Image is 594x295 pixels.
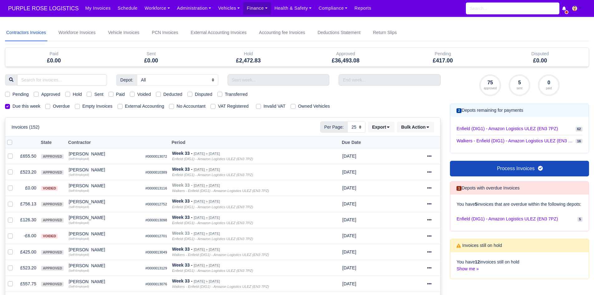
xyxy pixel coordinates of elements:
input: Search... [466,2,559,14]
small: (Self-Employed) [69,221,89,224]
strong: Week 33 - [172,231,192,236]
a: Accounting fee Invoices [258,24,307,41]
div: [PERSON_NAME] [69,215,140,220]
h6: Invoices (152) [12,125,39,130]
td: £523.20 [18,164,39,180]
label: Deducted [163,91,182,98]
small: (Self-Employed) [69,269,89,272]
div: Export [368,122,397,132]
span: Enfield (DIG1) - Amazon Logistics ULEZ (EN3 7PZ) [456,215,558,223]
p: You have invoices that are overdue within the following depots: [456,201,582,208]
div: [PERSON_NAME] [69,248,140,252]
strong: Week 33 - [172,151,192,156]
a: Enfield (DIG1) - Amazon Logistics ULEZ (EN3 7PZ) 62 [456,123,582,135]
a: Compliance [315,2,351,14]
a: Walkers - Enfield (DIG1) - Amazon Logistics ULEZ (EN3 7PZ) 16 [456,135,582,147]
small: [DATE] » [DATE] [194,263,220,268]
a: Vehicles [215,2,244,14]
label: Hold [73,91,82,98]
td: £655.50 [18,148,39,164]
small: #0000013116 [145,186,167,190]
div: Paid [10,50,98,57]
label: Transferred [225,91,248,98]
span: 1 [456,186,461,191]
strong: Week 33 - [172,167,192,172]
div: Hold [200,48,297,66]
a: Workforce [141,2,174,14]
strong: Week 33 - [172,215,192,220]
span: Enfield (DIG1) - Amazon Logistics ULEZ (EN3 7PZ) [456,125,558,132]
i: Enfield (DIG1) - Amazon Logistics ULEZ (EN3 7PZ) [172,205,253,209]
div: [PERSON_NAME] [69,184,140,188]
td: £756.13 [18,196,39,212]
h6: Invoices still on hold [456,243,502,248]
a: Health & Safety [271,2,315,14]
div: Approved [302,50,389,57]
a: Schedule [114,2,141,14]
small: [DATE] » [DATE] [194,152,220,156]
div: Pending [394,48,491,66]
div: [PERSON_NAME] [69,263,140,268]
div: Pending [399,50,487,57]
a: Show me » [456,266,479,271]
a: Vehicle Invoices [107,24,140,41]
div: You have invoices still on hold [450,252,589,279]
div: [PERSON_NAME] [69,152,140,156]
small: #0000013049 [145,250,167,254]
small: [DATE] » [DATE] [194,199,220,204]
strong: 5 [475,202,477,207]
span: approved [41,282,64,287]
span: 16 [576,139,582,144]
div: [PERSON_NAME] [69,279,140,284]
span: approved [41,170,64,175]
label: No Accountant [176,103,205,110]
label: Sent [94,91,103,98]
strong: Week 33 - [172,263,192,268]
th: Contractor [66,137,143,148]
div: [PERSON_NAME] [69,168,140,172]
h5: £417.00 [399,57,487,64]
small: (Self-Employed) [69,253,89,256]
div: [PERSON_NAME] [69,199,140,204]
a: Return Slips [372,24,398,41]
i: Enfield (DIG1) - Amazon Logistics ULEZ (EN3 7PZ) [172,237,253,241]
h5: £2,472.83 [205,57,292,64]
span: approved [41,250,64,255]
small: [DATE] » [DATE] [194,216,220,220]
label: External Accounting [125,103,164,110]
div: Paid [5,48,103,66]
a: Reports [351,2,375,14]
span: voided [41,186,57,191]
a: Workforce Invoices [57,24,97,41]
div: Hold [205,50,292,57]
a: External Accounting Invoices [190,24,248,41]
i: Enfield (DIG1) - Amazon Logistics ULEZ (EN3 7PZ) [172,157,253,161]
small: (Self-Employed) [69,205,89,209]
label: Due this week [12,103,40,110]
input: Start week... [228,74,330,86]
span: approved [41,202,64,207]
div: Approved [297,48,394,66]
small: (Self-Employed) [69,285,89,288]
span: Per Page: [320,121,348,133]
small: #0000013076 [145,282,167,286]
div: Disputed [496,50,584,57]
a: Finance [243,2,271,14]
th: Period [170,137,340,148]
small: [DATE] » [DATE] [194,279,220,283]
label: Overdue [53,103,70,110]
i: Enfield (DIG1) - Amazon Logistics ULEZ (EN3 7PZ) [172,269,253,273]
a: Administration [173,2,215,14]
small: [DATE] » [DATE] [194,168,220,172]
span: 3 days from now [342,281,356,286]
div: Disputed [491,48,589,66]
label: Empty Invoices [82,103,113,110]
iframe: Chat Widget [563,265,594,295]
span: 3 days from now [342,154,356,159]
label: Paid [116,91,125,98]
